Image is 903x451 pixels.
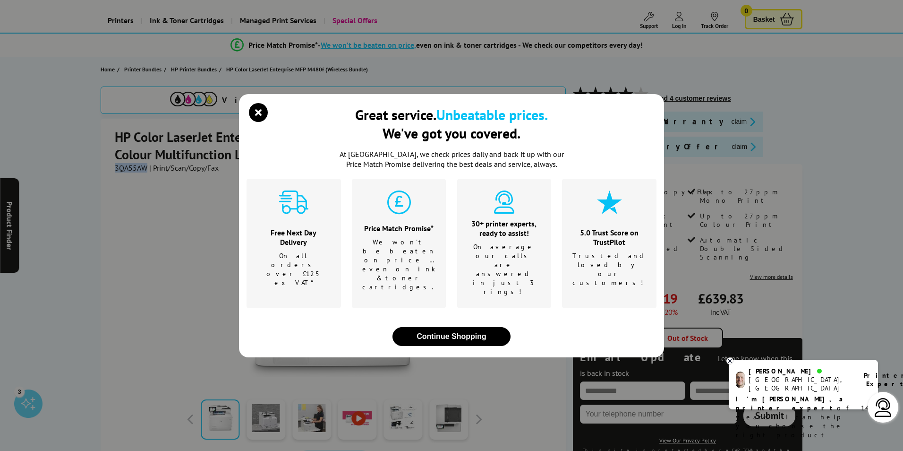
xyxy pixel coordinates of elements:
b: I'm [PERSON_NAME], a printer expert [736,395,846,412]
button: close modal [251,105,265,120]
p: Trusted and loved by our customers! [572,252,647,287]
img: ashley-livechat.png [736,372,745,388]
div: Great service. We've got you covered. [355,105,548,142]
div: Free Next Day Delivery [258,228,329,247]
div: 5.0 Trust Score on TrustPilot [572,228,647,247]
div: [PERSON_NAME] [749,367,852,375]
p: On average our calls are answered in just 3 rings! [469,243,540,296]
img: user-headset-light.svg [874,398,893,417]
p: of 14 years! I can help you choose the right product [736,395,871,440]
p: We won't be beaten on price …even on ink & toner cartridges. [362,238,436,292]
div: 30+ printer experts, ready to assist! [469,219,540,238]
div: [GEOGRAPHIC_DATA], [GEOGRAPHIC_DATA] [749,375,852,392]
button: close modal [392,327,511,346]
b: Unbeatable prices. [436,105,548,124]
div: Price Match Promise* [362,224,436,233]
p: At [GEOGRAPHIC_DATA], we check prices daily and back it up with our Price Match Promise deliverin... [333,149,570,169]
p: On all orders over £125 ex VAT* [258,252,329,287]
